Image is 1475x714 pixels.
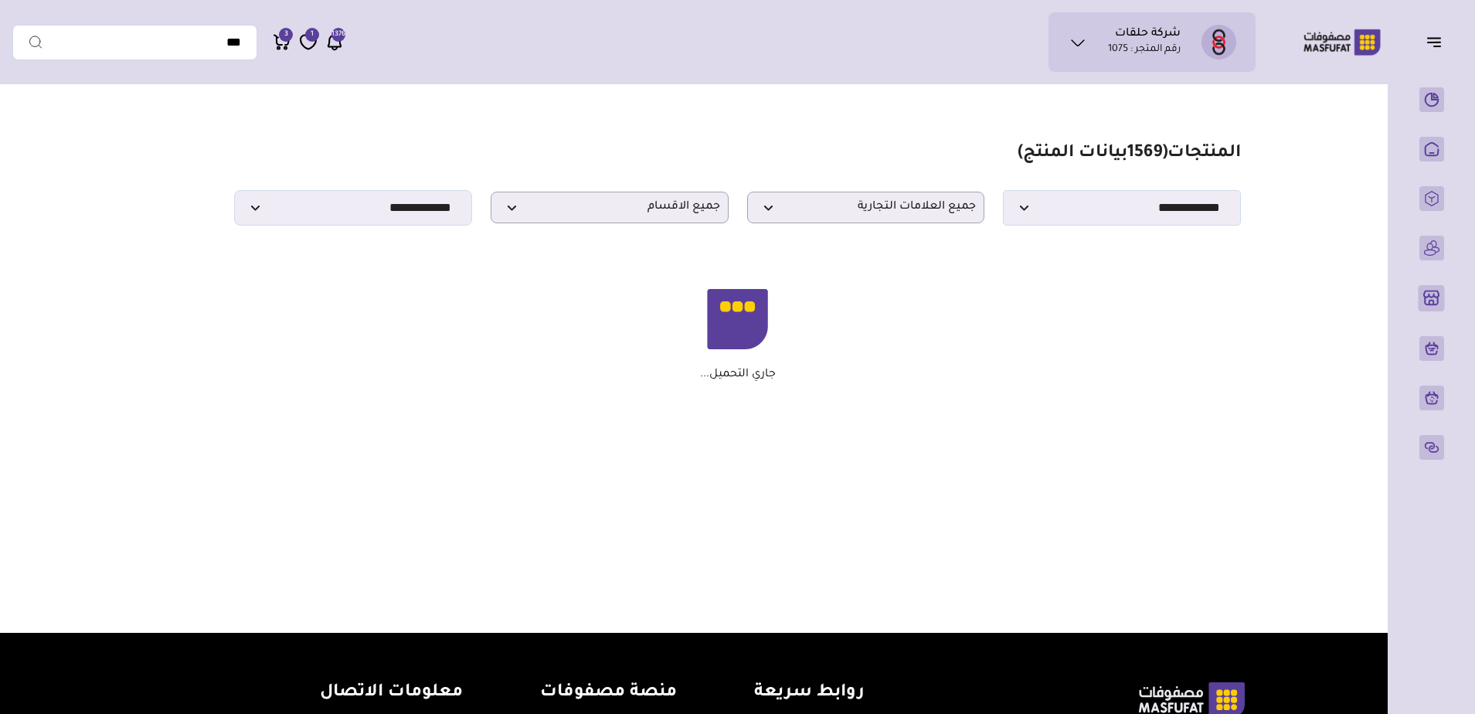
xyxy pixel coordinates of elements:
[1018,144,1167,163] span: ( بيانات المنتج)
[756,200,977,215] span: جميع العلامات التجارية
[747,192,985,223] p: جميع العلامات التجارية
[700,368,776,382] p: جاري التحميل...
[1115,27,1181,42] h1: شركة حلقات
[491,192,729,223] p: جميع الاقسام
[284,28,288,42] span: 3
[1201,25,1236,59] img: شركة حلقات
[1018,143,1241,165] h1: المنتجات
[260,682,463,705] h4: معلومات الاتصال
[273,32,291,52] a: 3
[331,28,345,42] span: 1376
[499,200,720,215] span: جميع الاقسام
[1108,42,1181,58] p: رقم المتجر : 1075
[1127,144,1162,163] span: 1569
[325,32,344,52] a: 1376
[299,32,318,52] a: 1
[754,682,865,705] h4: روابط سريعة
[540,682,677,705] h4: منصة مصفوفات
[1293,27,1392,57] img: Logo
[311,28,314,42] span: 1
[1386,625,1456,695] iframe: Webchat Widget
